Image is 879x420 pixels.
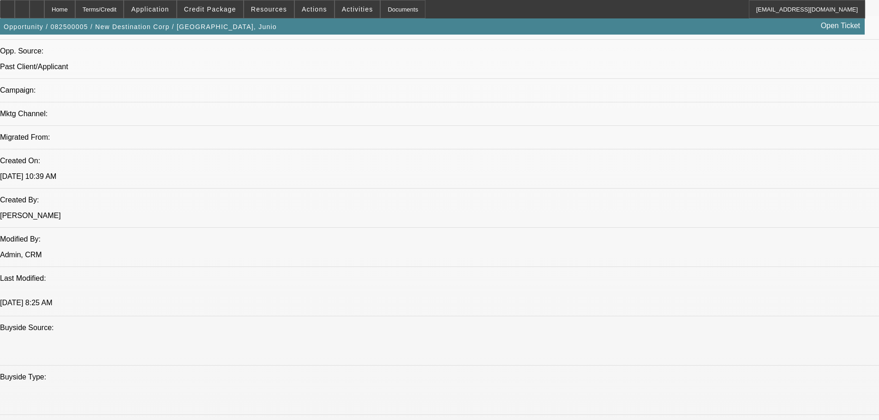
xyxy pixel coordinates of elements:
[4,23,277,30] span: Opportunity / 082500005 / New Destination Corp / [GEOGRAPHIC_DATA], Junio
[244,0,294,18] button: Resources
[131,6,169,13] span: Application
[251,6,287,13] span: Resources
[817,18,864,34] a: Open Ticket
[302,6,327,13] span: Actions
[184,6,236,13] span: Credit Package
[335,0,380,18] button: Activities
[342,6,373,13] span: Activities
[295,0,334,18] button: Actions
[177,0,243,18] button: Credit Package
[124,0,176,18] button: Application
